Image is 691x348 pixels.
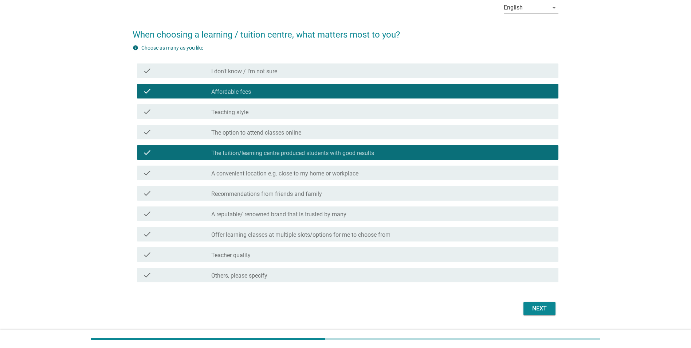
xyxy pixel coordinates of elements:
[143,87,152,96] i: check
[211,150,374,157] label: The tuition/learning centre produced students with good results
[143,271,152,279] i: check
[143,250,152,259] i: check
[529,304,550,313] div: Next
[211,68,277,75] label: I don't know / I'm not sure
[143,107,152,116] i: check
[143,209,152,218] i: check
[211,252,251,259] label: Teacher quality
[133,45,138,51] i: info
[211,231,390,239] label: Offer learning classes at multiple slots/options for me to choose from
[211,272,267,279] label: Others, please specify
[211,88,251,96] label: Affordable fees
[143,148,152,157] i: check
[143,169,152,177] i: check
[143,66,152,75] i: check
[504,4,523,11] div: English
[211,170,358,177] label: A convenient location e.g. close to my home or workplace
[211,190,322,198] label: Recommendations from friends and family
[133,21,558,41] h2: When choosing a learning / tuition centre, what matters most to you?
[550,3,558,12] i: arrow_drop_down
[211,211,346,218] label: A reputable/ renowned brand that is trusted by many
[211,129,301,136] label: The option to attend classes online
[143,128,152,136] i: check
[143,189,152,198] i: check
[211,109,248,116] label: Teaching style
[143,230,152,239] i: check
[523,302,555,315] button: Next
[141,45,203,51] label: Choose as many as you like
